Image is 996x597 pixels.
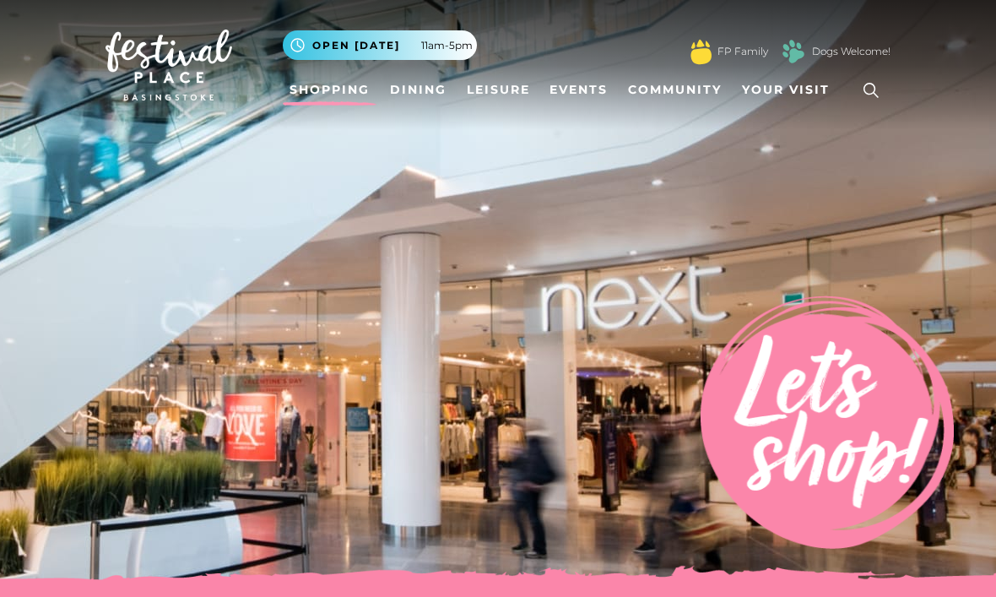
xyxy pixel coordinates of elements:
a: Community [621,74,728,106]
span: Your Visit [742,81,830,99]
a: Events [543,74,614,106]
a: Dining [383,74,453,106]
button: Open [DATE] 11am-5pm [283,30,477,60]
a: Your Visit [735,74,845,106]
a: FP Family [717,44,768,59]
a: Dogs Welcome! [812,44,890,59]
span: 11am-5pm [421,38,473,53]
a: Shopping [283,74,376,106]
span: Open [DATE] [312,38,400,53]
a: Leisure [460,74,537,106]
img: Festival Place Logo [106,30,232,100]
